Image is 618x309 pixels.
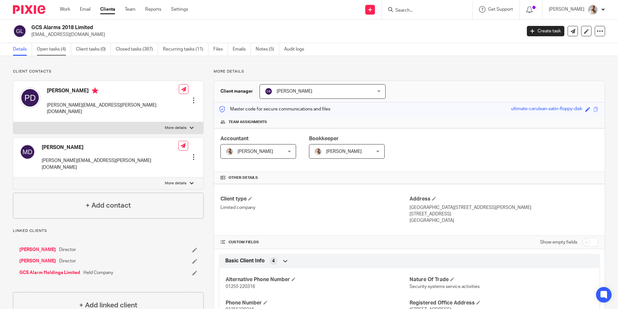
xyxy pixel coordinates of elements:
span: Accountant [220,136,249,141]
a: Closed tasks (387) [116,43,158,56]
a: Audit logs [284,43,309,56]
p: Limited company [220,204,409,211]
img: svg%3E [20,87,40,108]
img: IMG_9968.jpg [588,5,598,15]
p: [PERSON_NAME] [549,6,584,13]
h4: CUSTOM FIELDS [220,240,409,245]
span: Other details [229,175,258,180]
h3: Client manager [220,88,253,95]
a: [PERSON_NAME] [19,246,56,253]
p: [EMAIL_ADDRESS][DOMAIN_NAME] [31,31,517,38]
span: Director [59,246,76,253]
p: [GEOGRAPHIC_DATA][STREET_ADDRESS][PERSON_NAME] [410,204,598,211]
label: Show empty fields [540,239,577,246]
p: More details [165,181,186,186]
span: Held Company [83,269,113,276]
span: Bookkeeper [309,136,339,141]
span: Get Support [488,7,513,12]
a: Details [13,43,32,56]
span: [PERSON_NAME] [277,89,312,94]
p: More details [214,69,605,74]
h4: Client type [220,196,409,202]
a: Files [213,43,228,56]
span: 01255 220316 [226,284,255,289]
a: Email [80,6,91,13]
a: Notes (5) [256,43,279,56]
img: IMG_9968.jpg [226,148,233,155]
h4: Phone Number [226,300,409,306]
img: Pixie [13,5,45,14]
h2: GCS Alarms 2018 Limited [31,24,420,31]
img: IMG_9968.jpg [314,148,322,155]
span: [PERSON_NAME] [326,149,362,154]
a: Client tasks (0) [76,43,111,56]
h4: Alternative Phone Number [226,276,409,283]
a: Create task [527,26,564,36]
a: GCS Alarm Holdings Limited [19,269,80,276]
h4: [PERSON_NAME] [47,87,179,96]
span: [PERSON_NAME] [238,149,273,154]
a: [PERSON_NAME] [19,258,56,264]
a: Recurring tasks (11) [163,43,208,56]
span: Security systems service activities [410,284,480,289]
img: svg%3E [13,24,27,38]
p: [PERSON_NAME][EMAIL_ADDRESS][PERSON_NAME][DOMAIN_NAME] [42,157,178,171]
p: Master code for secure communications and files [219,106,330,112]
a: Reports [145,6,161,13]
span: 4 [272,258,275,264]
p: [GEOGRAPHIC_DATA] [410,217,598,224]
span: Basic Client Info [225,257,265,264]
img: svg%3E [265,87,272,95]
span: Director [59,258,76,264]
p: Linked clients [13,228,204,234]
i: Primary [92,87,98,94]
input: Search [395,8,453,14]
a: Work [60,6,70,13]
span: Team assignments [229,120,267,125]
img: svg%3E [20,144,35,160]
h4: + Add contact [86,200,131,211]
h4: Address [410,196,598,202]
a: Team [125,6,135,13]
a: Clients [100,6,115,13]
p: [STREET_ADDRESS] [410,211,598,217]
a: Settings [171,6,188,13]
h4: [PERSON_NAME] [42,144,178,151]
p: [PERSON_NAME][EMAIL_ADDRESS][PERSON_NAME][DOMAIN_NAME] [47,102,179,115]
a: Open tasks (4) [37,43,71,56]
p: Client contacts [13,69,204,74]
div: ultimate-cerulean-satin-floppy-disk [511,106,582,113]
h4: Registered Office Address [410,300,593,306]
p: More details [165,125,186,131]
h4: Nature Of Trade [410,276,593,283]
a: Emails [233,43,251,56]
